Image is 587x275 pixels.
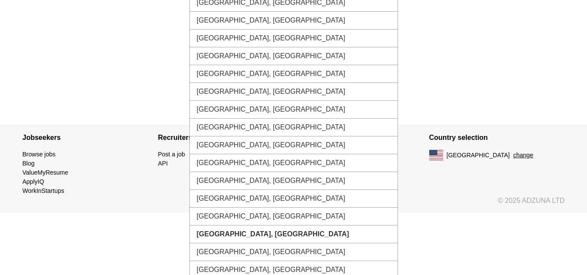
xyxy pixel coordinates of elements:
[197,230,349,238] strong: [GEOGRAPHIC_DATA], [GEOGRAPHIC_DATA]
[190,83,398,101] li: [GEOGRAPHIC_DATA], [GEOGRAPHIC_DATA]
[23,187,64,194] a: WorkInStartups
[23,178,44,185] a: ApplyIQ
[429,150,443,160] img: US flag
[190,119,398,136] li: [GEOGRAPHIC_DATA], [GEOGRAPHIC_DATA]
[429,126,565,150] h4: Country selection
[190,12,398,30] li: [GEOGRAPHIC_DATA], [GEOGRAPHIC_DATA]
[190,243,398,261] li: [GEOGRAPHIC_DATA], [GEOGRAPHIC_DATA]
[513,151,533,160] button: change
[23,160,35,167] a: Blog
[190,101,398,119] li: [GEOGRAPHIC_DATA], [GEOGRAPHIC_DATA]
[158,151,185,158] a: Post a job
[190,47,398,65] li: [GEOGRAPHIC_DATA], [GEOGRAPHIC_DATA]
[190,190,398,208] li: [GEOGRAPHIC_DATA], [GEOGRAPHIC_DATA]
[190,65,398,83] li: [GEOGRAPHIC_DATA], [GEOGRAPHIC_DATA]
[158,160,168,167] a: API
[23,169,69,176] a: ValueMyResume
[190,172,398,190] li: [GEOGRAPHIC_DATA], [GEOGRAPHIC_DATA]
[190,154,398,172] li: [GEOGRAPHIC_DATA], [GEOGRAPHIC_DATA]
[190,136,398,154] li: [GEOGRAPHIC_DATA], [GEOGRAPHIC_DATA]
[16,195,572,213] div: © 2025 ADZUNA LTD
[23,151,56,158] a: Browse jobs
[190,208,398,225] li: [GEOGRAPHIC_DATA], [GEOGRAPHIC_DATA]
[190,30,398,47] li: [GEOGRAPHIC_DATA], [GEOGRAPHIC_DATA]
[447,151,510,160] span: [GEOGRAPHIC_DATA]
